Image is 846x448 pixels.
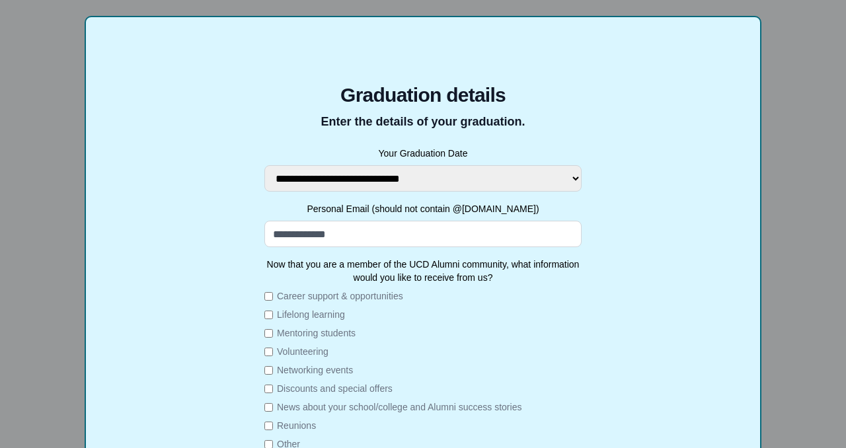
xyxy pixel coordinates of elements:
[277,400,521,414] label: News about your school/college and Alumni success stories
[277,419,316,432] label: Reunions
[264,147,582,160] label: Your Graduation Date
[264,83,582,107] span: Graduation details
[264,202,582,215] label: Personal Email (should not contain @[DOMAIN_NAME])
[277,308,345,321] label: Lifelong learning
[277,289,403,303] label: Career support & opportunities
[277,345,328,358] label: Volunteering
[277,326,356,340] label: Mentoring students
[264,258,582,284] label: Now that you are a member of the UCD Alumni community, what information would you like to receive...
[264,112,582,131] p: Enter the details of your graduation.
[277,382,393,395] label: Discounts and special offers
[277,363,353,377] label: Networking events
